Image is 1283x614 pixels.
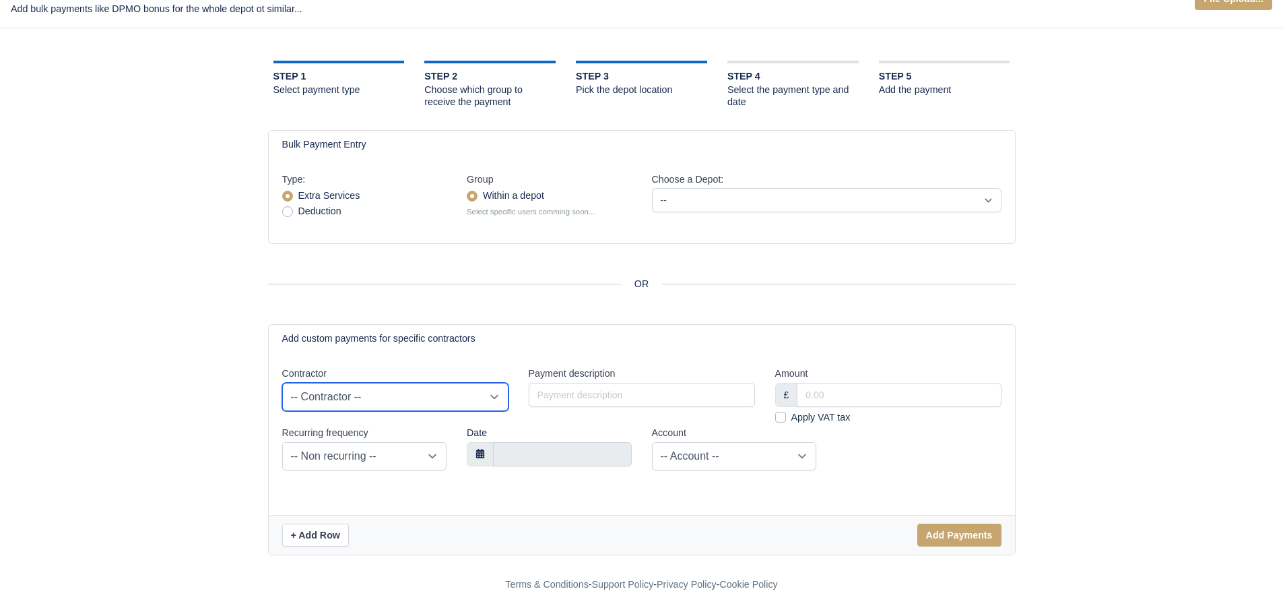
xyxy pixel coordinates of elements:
[258,577,1026,592] div: - - -
[483,188,544,204] label: Within a depot
[775,383,798,407] div: £
[797,383,1001,407] input: 0.00
[719,579,777,590] a: Cookie Policy
[273,69,405,84] div: Step 1
[268,276,1016,292] div: OR
[879,69,1010,84] div: Step 5
[727,84,859,109] div: Select the payment type and date
[467,425,487,441] label: Date
[652,172,724,187] label: Choose a Depot:
[1216,549,1283,614] iframe: Chat Widget
[282,366,327,381] label: Contractor
[592,579,654,590] a: Support Policy
[879,84,1010,96] div: Add the payment
[505,579,588,590] a: Terms & Conditions
[282,139,366,150] h6: Bulk Payment Entry
[282,333,475,344] h6: Add custom payments for specific contractors
[273,84,405,96] div: Select payment type
[298,188,360,204] label: Extra Services
[467,208,595,216] small: Select specific users comming soon...
[576,69,707,84] div: Step 3
[424,84,556,109] div: Choose which group to receive the payment
[775,366,808,381] label: Amount
[529,366,616,381] label: Payment description
[424,69,556,84] div: Step 2
[791,410,851,425] label: Apply VAT tax
[11,1,632,17] div: Add bulk payments like DPMO bonus for the whole depot ot similar...
[467,172,494,187] label: Group
[282,524,349,547] button: + Add Row
[657,579,717,590] a: Privacy Policy
[652,425,686,441] label: Account
[282,172,306,187] label: Type:
[576,84,707,96] div: Pick the depot location
[917,524,1001,547] button: Add Payments
[529,383,755,407] input: Payment description
[282,425,368,441] label: Recurring frequency
[298,204,341,219] label: Deduction
[727,69,859,84] div: Step 4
